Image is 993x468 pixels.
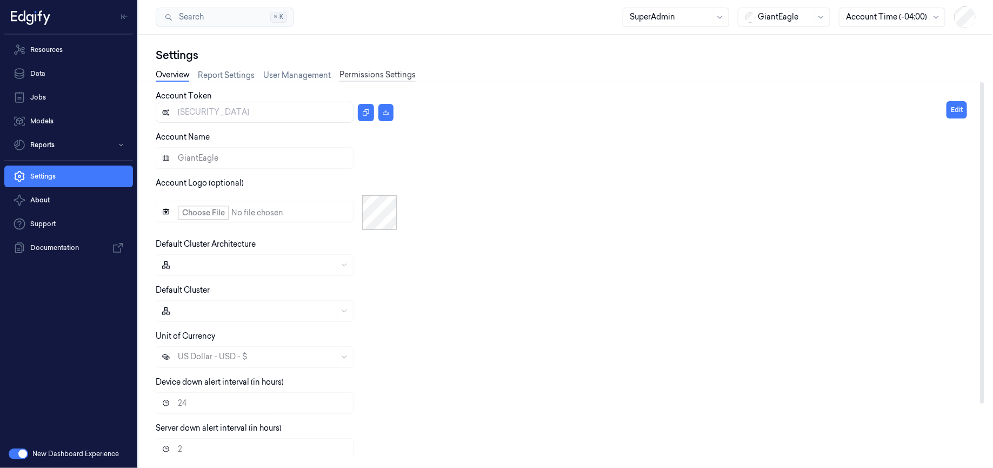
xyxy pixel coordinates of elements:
[156,132,210,142] label: Account Name
[4,110,133,132] a: Models
[156,48,976,63] div: Settings
[4,237,133,259] a: Documentation
[4,213,133,235] a: Support
[947,101,967,118] button: Edit
[116,8,133,25] button: Toggle Navigation
[156,423,282,433] label: Server down alert interval (in hours)
[4,134,133,156] button: Reports
[4,166,133,187] a: Settings
[198,70,255,81] a: Report Settings
[4,87,133,108] a: Jobs
[156,147,354,169] input: Account Name
[156,377,284,387] label: Device down alert interval (in hours)
[156,331,215,341] label: Unit of Currency
[156,392,354,414] input: Device down alert interval (in hours)
[156,438,354,460] input: Server down alert interval (in hours)
[156,178,244,188] label: Account Logo (optional)
[156,201,354,222] input: Account Logo (optional)
[156,91,212,101] label: Account Token
[263,70,331,81] a: User Management
[4,63,133,84] a: Data
[156,239,256,249] label: Default Cluster Architecture
[175,11,204,23] span: Search
[4,39,133,61] a: Resources
[156,69,189,82] a: Overview
[156,8,294,27] button: Search⌘K
[339,69,416,82] a: Permissions Settings
[4,189,133,211] button: About
[156,285,210,295] label: Default Cluster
